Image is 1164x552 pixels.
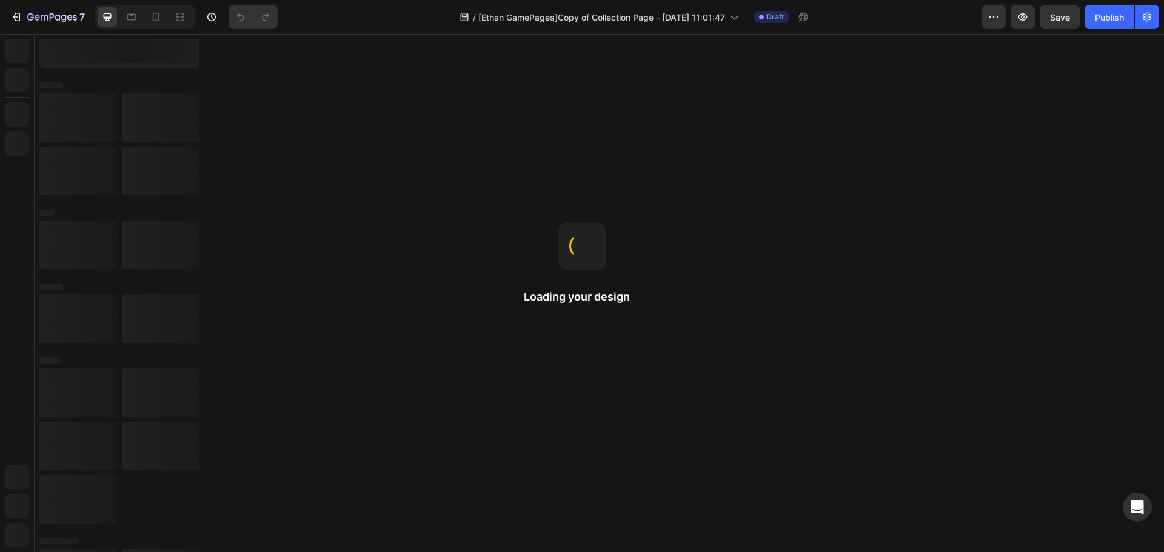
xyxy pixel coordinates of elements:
button: 7 [5,5,90,29]
span: / [473,11,476,24]
div: Undo/Redo [229,5,278,29]
button: Publish [1085,5,1134,29]
span: Save [1050,12,1070,22]
span: Draft [766,12,784,22]
span: [Ethan GamePages]Copy of Collection Page - [DATE] 11:01:47 [478,11,725,24]
p: 7 [79,10,85,24]
h2: Loading your design [524,290,641,304]
div: Publish [1095,11,1124,24]
button: Save [1040,5,1080,29]
div: Open Intercom Messenger [1123,493,1152,522]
